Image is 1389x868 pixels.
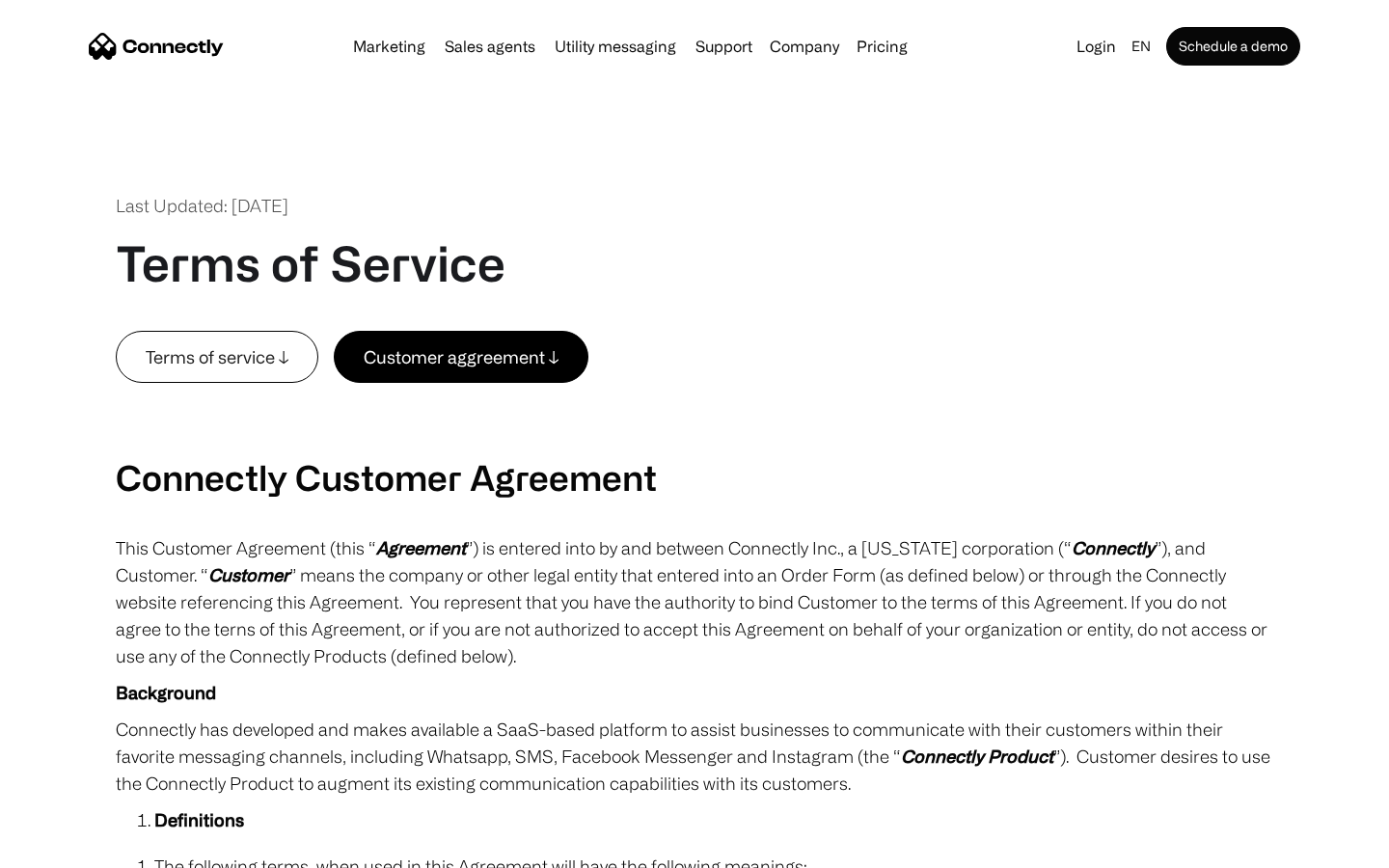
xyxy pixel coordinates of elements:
[116,193,288,219] div: Last Updated: [DATE]
[154,810,244,829] strong: Definitions
[116,420,1273,447] p: ‍
[1131,33,1151,60] div: en
[146,343,288,370] div: Terms of service ↓
[547,39,684,54] a: Utility messaging
[437,39,543,54] a: Sales agents
[116,716,1273,797] p: Connectly has developed and makes available a SaaS-based platform to assist businesses to communi...
[688,39,760,54] a: Support
[116,683,216,702] strong: Background
[770,33,839,60] div: Company
[19,832,116,861] aside: Language selected: English
[364,343,558,370] div: Customer aggreement ↓
[345,39,433,54] a: Marketing
[116,534,1273,669] p: This Customer Agreement (this “ ”) is entered into by and between Connectly Inc., a [US_STATE] co...
[39,834,116,861] ul: Language list
[116,234,505,292] h1: Terms of Service
[1072,538,1155,557] em: Connectly
[116,456,1273,498] h2: Connectly Customer Agreement
[208,565,289,584] em: Customer
[901,746,1053,766] em: Connectly Product
[1069,33,1124,60] a: Login
[116,383,1273,410] p: ‍
[849,39,915,54] a: Pricing
[1166,27,1300,66] a: Schedule a demo
[376,538,466,557] em: Agreement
